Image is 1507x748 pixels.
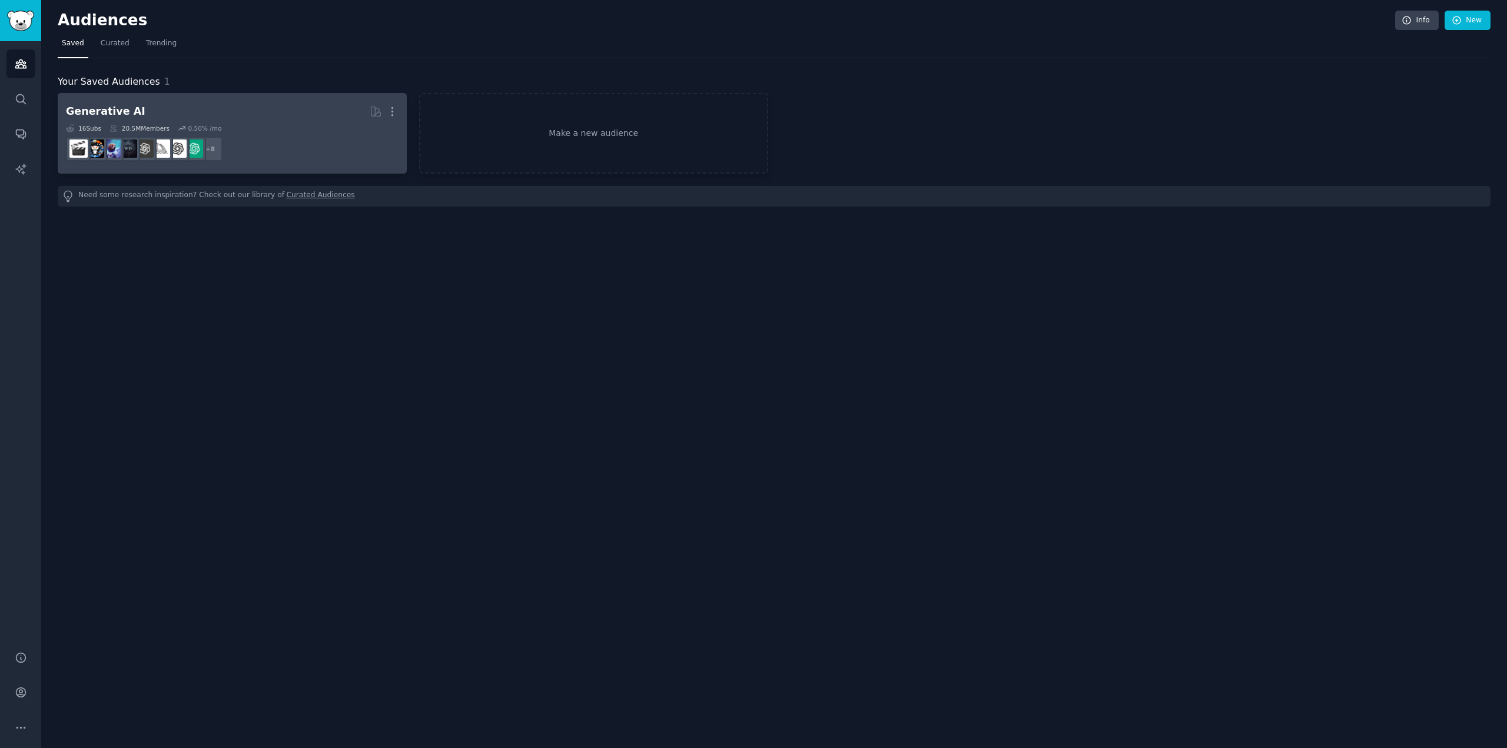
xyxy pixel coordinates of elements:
div: 20.5M Members [109,124,170,132]
span: Curated [101,38,130,49]
img: StableDiffusion [102,139,121,158]
div: 16 Sub s [66,124,101,132]
img: GummySearch logo [7,11,34,31]
img: midjourney [152,139,170,158]
img: OpenAI [168,139,187,158]
img: aivideo [69,139,88,158]
span: Saved [62,38,84,49]
img: weirddalle [119,139,137,158]
img: GPT3 [135,139,154,158]
a: Info [1395,11,1439,31]
span: 1 [164,76,170,87]
a: Saved [58,34,88,58]
a: Curated Audiences [287,190,355,202]
a: Curated [97,34,134,58]
div: 0.50 % /mo [188,124,221,132]
a: New [1445,11,1491,31]
div: + 8 [198,137,223,161]
h2: Audiences [58,11,1395,30]
a: Trending [142,34,181,58]
img: aiArt [86,139,104,158]
span: Your Saved Audiences [58,75,160,89]
div: Generative AI [66,104,145,119]
a: Generative AI16Subs20.5MMembers0.50% /mo+8ChatGPTOpenAImidjourneyGPT3weirddalleStableDiffusionaiA... [58,93,407,174]
a: Make a new audience [419,93,768,174]
img: ChatGPT [185,139,203,158]
div: Need some research inspiration? Check out our library of [58,186,1491,207]
span: Trending [146,38,177,49]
